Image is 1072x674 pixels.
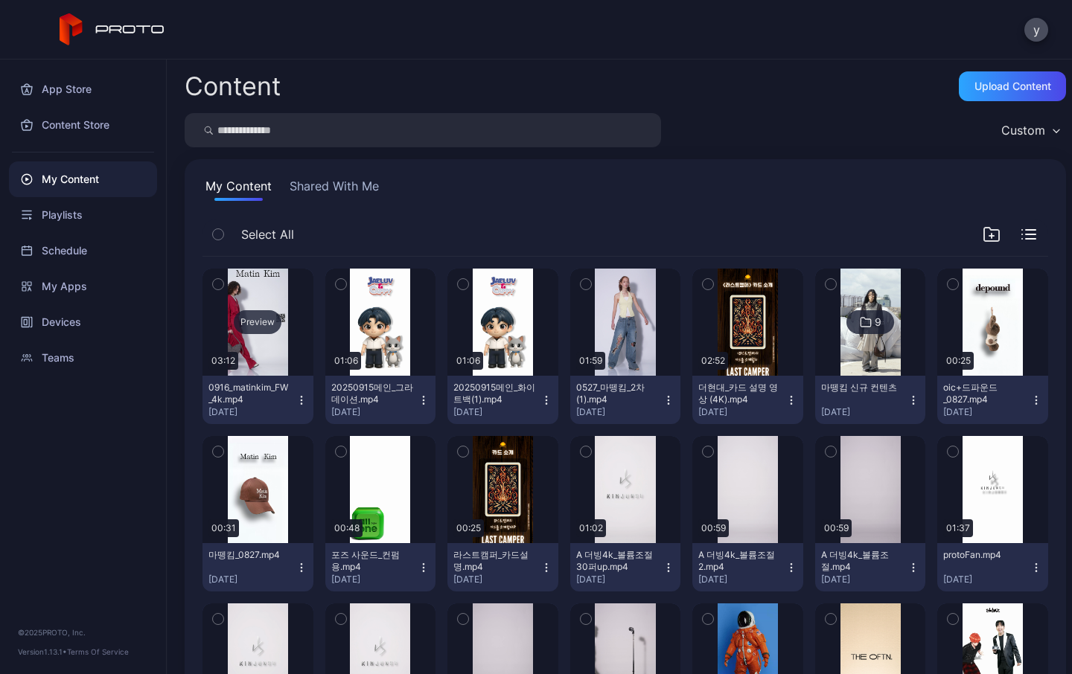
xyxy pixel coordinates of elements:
div: A 더빙4k_볼륨조절2.mp4 [698,549,780,573]
div: 라스트캠퍼_카드설명.mp4 [453,549,535,573]
div: A 더빙4k_볼륨조절30퍼up.mp4 [576,549,658,573]
a: App Store [9,71,157,107]
div: 0916_matinkim_FW_4k.mp4 [208,382,290,405]
div: protoFan.mp4 [943,549,1025,561]
div: 0527_마뗑킴_2차 (1).mp4 [576,382,658,405]
a: Terms Of Service [67,647,129,656]
span: Version 1.13.1 • [18,647,67,656]
div: [DATE] [821,574,908,585]
div: [DATE] [698,406,785,418]
span: Select All [241,225,294,243]
div: [DATE] [821,406,908,418]
a: Schedule [9,233,157,269]
button: 0916_matinkim_FW_4k.mp4[DATE] [202,376,313,424]
div: oic+드파운드_0827.mp4 [943,382,1025,405]
button: y [1024,18,1048,42]
button: protoFan.mp4[DATE] [937,543,1048,591]
button: A 더빙4k_볼륨조절2.mp4[DATE] [692,543,803,591]
button: oic+드파운드_0827.mp4[DATE] [937,376,1048,424]
div: 포즈 사운드_컨펌용.mp4 [331,549,413,573]
button: 더현대_카드 설명 영상 (4K).mp4[DATE] [692,376,803,424]
div: [DATE] [698,574,785,585]
div: Preview [234,310,281,334]
button: 마뗑킴_0827.mp4[DATE] [202,543,313,591]
div: 더현대_카드 설명 영상 (4K).mp4 [698,382,780,405]
button: A 더빙4k_볼륨조절.mp4[DATE] [815,543,926,591]
button: My Content [202,177,275,201]
a: Devices [9,304,157,340]
div: [DATE] [208,406,296,418]
a: My Content [9,161,157,197]
div: 마뗑킴 신규 컨텐츠 [821,382,903,394]
div: Content [185,74,281,99]
button: 포즈 사운드_컨펌용.mp4[DATE] [325,543,436,591]
button: 마뗑킴 신규 컨텐츠[DATE] [815,376,926,424]
a: Playlists [9,197,157,233]
div: A 더빙4k_볼륨조절.mp4 [821,549,903,573]
button: 20250915메인_그라데이션.mp4[DATE] [325,376,436,424]
div: [DATE] [331,574,418,585]
button: Upload Content [959,71,1066,101]
a: Teams [9,340,157,376]
div: Upload Content [974,80,1051,92]
button: 20250915메인_화이트백(1).mp4[DATE] [447,376,558,424]
button: Custom [994,113,1066,147]
div: © 2025 PROTO, Inc. [18,626,148,638]
div: [DATE] [331,406,418,418]
div: 20250915메인_그라데이션.mp4 [331,382,413,405]
div: [DATE] [943,574,1030,585]
div: 마뗑킴_0827.mp4 [208,549,290,561]
button: 라스트캠퍼_카드설명.mp4[DATE] [447,543,558,591]
div: 20250915메인_화이트백(1).mp4 [453,382,535,405]
button: 0527_마뗑킴_2차 (1).mp4[DATE] [570,376,681,424]
button: Shared With Me [287,177,382,201]
a: Content Store [9,107,157,143]
div: [DATE] [453,574,540,585]
div: [DATE] [576,406,663,418]
div: [DATE] [453,406,540,418]
button: A 더빙4k_볼륨조절30퍼up.mp4[DATE] [570,543,681,591]
div: [DATE] [208,574,296,585]
div: [DATE] [576,574,663,585]
div: Custom [1001,123,1045,138]
a: My Apps [9,269,157,304]
div: 9 [875,315,881,329]
div: [DATE] [943,406,1030,418]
